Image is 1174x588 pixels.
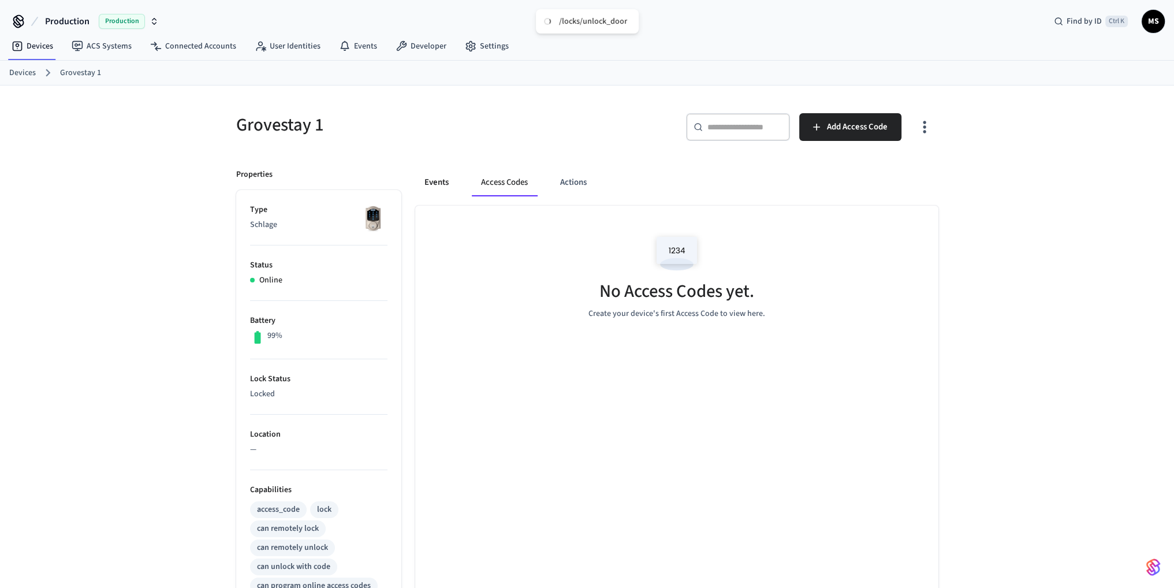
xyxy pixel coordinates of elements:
p: Create your device's first Access Code to view here. [588,308,765,320]
img: Schlage Sense Smart Deadbolt with Camelot Trim, Front [359,204,387,233]
div: /locks/unlock_door [559,16,627,27]
p: Status [250,259,387,271]
div: can unlock with code [257,561,330,573]
p: Battery [250,315,387,327]
button: Events [415,169,458,196]
span: Ctrl K [1105,16,1128,27]
a: Devices [2,36,62,57]
a: Devices [9,67,36,79]
span: Add Access Code [827,120,888,135]
a: ACS Systems [62,36,141,57]
p: Type [250,204,387,216]
div: lock [317,504,331,516]
button: MS [1142,10,1165,33]
div: access_code [257,504,300,516]
a: Settings [456,36,518,57]
h5: No Access Codes yet. [599,280,754,303]
img: SeamLogoGradient.69752ec5.svg [1146,558,1160,576]
a: Developer [386,36,456,57]
p: Location [250,429,387,441]
button: Add Access Code [799,113,901,141]
p: Schlage [250,219,387,231]
span: Find by ID [1067,16,1102,27]
p: Locked [250,388,387,400]
div: can remotely lock [257,523,319,535]
img: Access Codes Empty State [651,229,703,278]
p: — [250,444,387,456]
p: Online [259,274,282,286]
h5: Grovestay 1 [236,113,580,137]
button: Actions [551,169,596,196]
span: Production [99,14,145,29]
span: Production [45,14,90,28]
p: 99% [267,330,282,342]
a: Events [330,36,386,57]
p: Capabilities [250,484,387,496]
div: Find by IDCtrl K [1045,11,1137,32]
a: Connected Accounts [141,36,245,57]
button: Access Codes [472,169,537,196]
span: MS [1143,11,1164,32]
p: Properties [236,169,273,181]
a: User Identities [245,36,330,57]
div: can remotely unlock [257,542,328,554]
p: Lock Status [250,373,387,385]
a: Grovestay 1 [60,67,101,79]
div: ant example [415,169,938,196]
